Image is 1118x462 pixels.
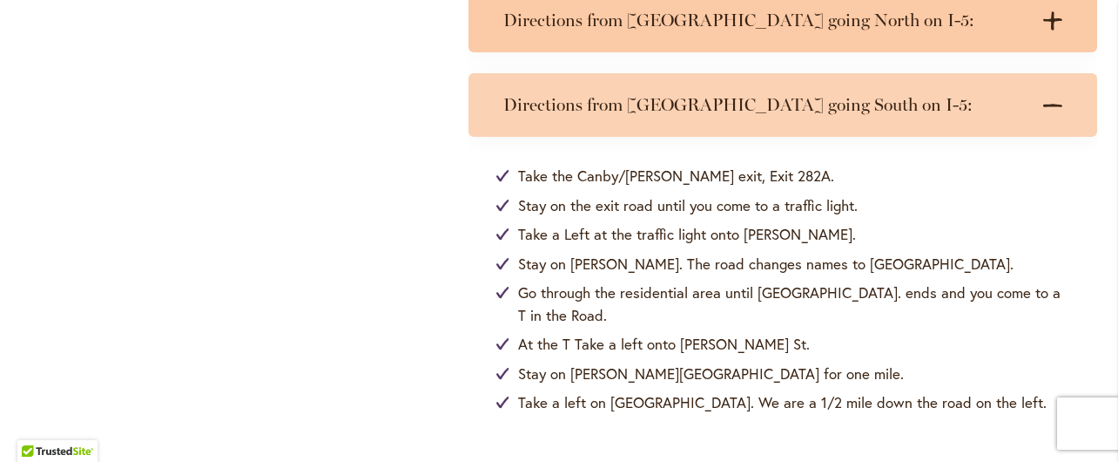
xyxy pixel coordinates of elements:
h3: Directions from [GEOGRAPHIC_DATA] going South on I-5: [503,94,1027,116]
span: At the T Take a left onto [PERSON_NAME] St. [518,333,810,356]
span: Take a left on [GEOGRAPHIC_DATA]. We are a 1/2 mile down the road on the left. [518,391,1047,414]
summary: Directions from [GEOGRAPHIC_DATA] going South on I-5: [468,73,1097,137]
span: Take a Left at the traffic light onto [PERSON_NAME]. [518,223,856,246]
span: Stay on the exit road until you come to a traffic light. [518,194,858,217]
span: Stay on [PERSON_NAME]. The road changes names to [GEOGRAPHIC_DATA]. [518,253,1014,275]
span: Go through the residential area until [GEOGRAPHIC_DATA]. ends and you come to a T in the Road. [518,282,1069,326]
h3: Directions from [GEOGRAPHIC_DATA] going North on I-5: [503,10,1027,31]
span: Stay on [PERSON_NAME][GEOGRAPHIC_DATA] for one mile. [518,363,904,385]
span: Take the Canby/[PERSON_NAME] exit, Exit 282A. [518,165,834,187]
